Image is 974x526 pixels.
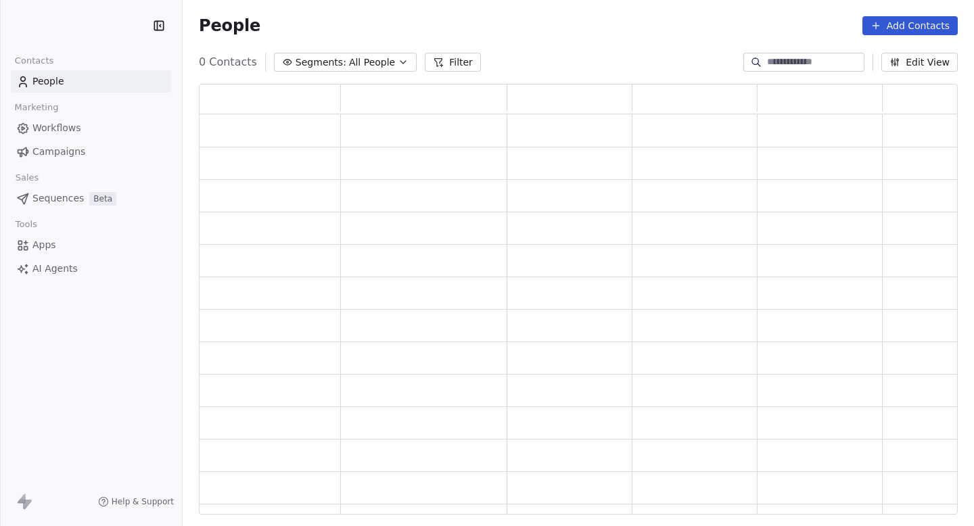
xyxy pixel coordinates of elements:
span: Contacts [9,51,60,71]
span: Marketing [9,97,64,118]
span: Sequences [32,191,84,206]
span: All People [349,55,395,70]
button: Add Contacts [862,16,958,35]
span: Tools [9,214,43,235]
span: Beta [89,192,116,206]
span: Segments: [296,55,346,70]
a: SequencesBeta [11,187,171,210]
a: Workflows [11,117,171,139]
span: Sales [9,168,45,188]
span: 0 Contacts [199,54,257,70]
a: AI Agents [11,258,171,280]
button: Edit View [881,53,958,72]
a: Apps [11,234,171,256]
span: People [199,16,260,36]
span: Help & Support [112,496,174,507]
span: Campaigns [32,145,85,159]
span: Workflows [32,121,81,135]
a: Campaigns [11,141,171,163]
span: AI Agents [32,262,78,276]
button: Filter [425,53,481,72]
span: Apps [32,238,56,252]
span: People [32,74,64,89]
a: Help & Support [98,496,174,507]
a: People [11,70,171,93]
